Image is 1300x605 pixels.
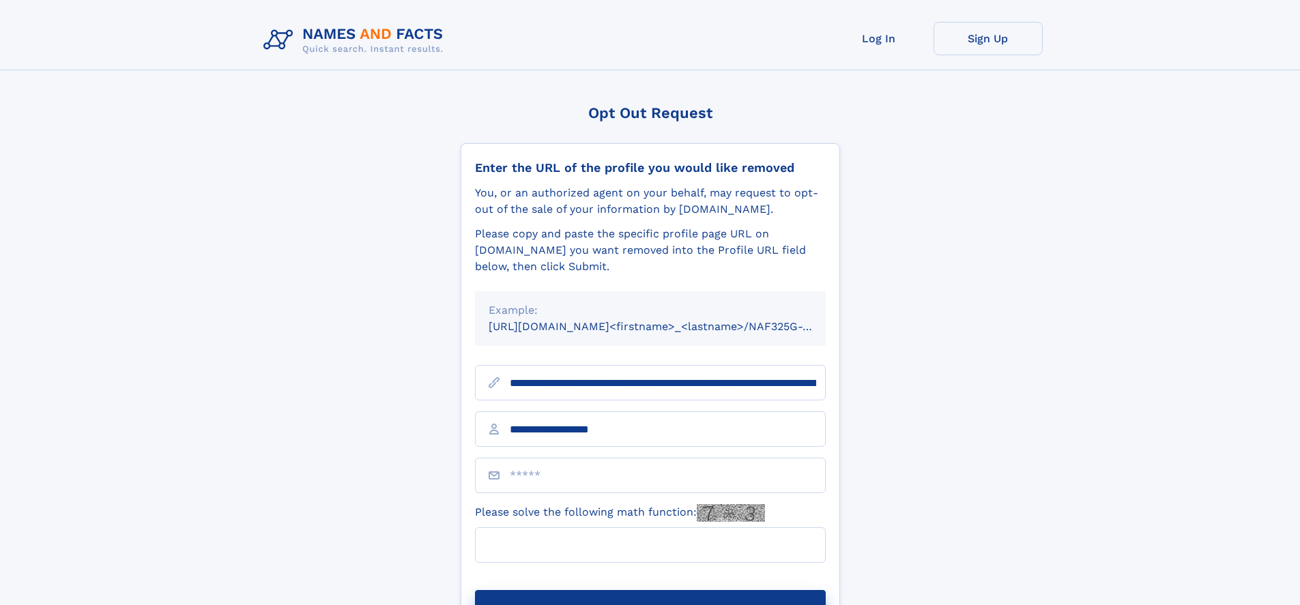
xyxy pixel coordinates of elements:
[475,185,826,218] div: You, or an authorized agent on your behalf, may request to opt-out of the sale of your informatio...
[475,226,826,275] div: Please copy and paste the specific profile page URL on [DOMAIN_NAME] you want removed into the Pr...
[824,22,934,55] a: Log In
[489,320,852,333] small: [URL][DOMAIN_NAME]<firstname>_<lastname>/NAF325G-xxxxxxxx
[461,104,840,121] div: Opt Out Request
[489,302,812,319] div: Example:
[475,504,765,522] label: Please solve the following math function:
[934,22,1043,55] a: Sign Up
[475,160,826,175] div: Enter the URL of the profile you would like removed
[258,22,454,59] img: Logo Names and Facts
